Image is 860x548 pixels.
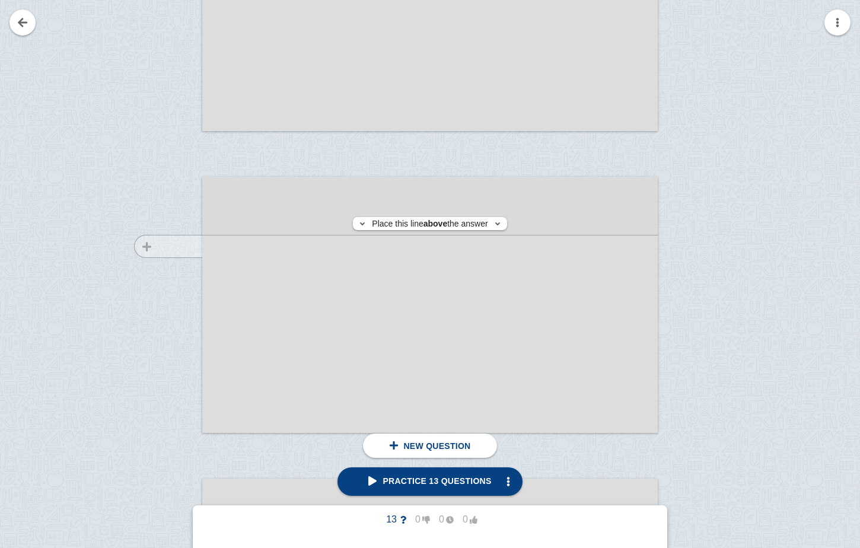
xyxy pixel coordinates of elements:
span: 13 [383,514,406,525]
div: Place this line the answer [353,217,507,230]
span: 0 [454,514,477,525]
span: New question [403,441,470,451]
span: Practice 13 questions [368,476,491,486]
strong: above [423,219,447,228]
span: 0 [406,514,430,525]
a: Practice 13 questions [337,467,522,496]
button: 13000 [373,510,487,529]
span: 0 [430,514,454,525]
a: Go back to your notes [9,9,36,36]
